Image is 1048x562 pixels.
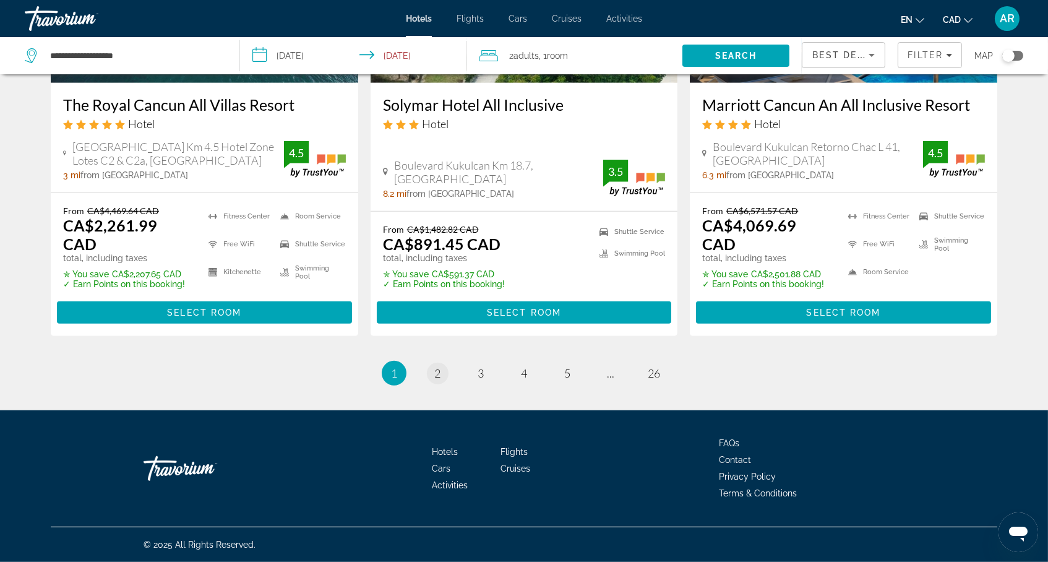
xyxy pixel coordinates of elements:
span: 26 [648,366,660,380]
button: Toggle map [993,50,1023,61]
a: Flights [457,14,484,24]
span: Hotel [128,117,155,131]
del: CA$6,571.57 CAD [726,205,798,216]
li: Fitness Center [842,205,914,227]
a: Select Room [57,304,352,318]
li: Fitness Center [202,205,274,227]
button: Select Room [696,301,991,324]
a: Solymar Hotel All Inclusive [383,95,666,114]
div: 4 star Hotel [702,117,985,131]
a: Hotels [432,447,458,457]
li: Swimming Pool [274,261,346,283]
span: Map [974,47,993,64]
span: 8.2 mi [383,189,406,199]
button: Select check in and out date [240,37,468,74]
p: CA$2,501.88 CAD [702,269,832,279]
li: Swimming Pool [913,233,985,255]
div: 4.5 [284,145,309,160]
p: ✓ Earn Points on this booking! [383,279,505,289]
li: Swimming Pool [593,246,665,261]
span: ... [607,366,614,380]
span: [GEOGRAPHIC_DATA] Km 4.5 Hotel Zone Lotes C2 & C2a, [GEOGRAPHIC_DATA] [72,140,283,167]
p: CA$591.37 CAD [383,269,505,279]
button: Select Room [57,301,352,324]
span: from [GEOGRAPHIC_DATA] [726,170,834,180]
a: Cars [509,14,527,24]
a: Activities [606,14,642,24]
span: en [901,15,913,25]
ins: CA$2,261.99 CAD [63,216,157,253]
li: Free WiFi [842,233,914,255]
span: Select Room [487,308,561,318]
a: Activities [432,480,468,490]
p: ✓ Earn Points on this booking! [702,279,832,289]
del: CA$4,469.64 CAD [87,205,159,216]
span: from [GEOGRAPHIC_DATA] [406,189,514,199]
div: 5 star Hotel [63,117,346,131]
span: 6.3 mi [702,170,726,180]
span: From [63,205,84,216]
a: Cruises [501,464,531,473]
li: Shuttle Service [593,224,665,240]
span: Boulevard Kukulcan Retorno Chac L 41, [GEOGRAPHIC_DATA] [713,140,923,167]
div: 4.5 [923,145,948,160]
span: From [702,205,723,216]
span: From [383,224,404,235]
span: Select Room [167,308,241,318]
ins: CA$891.45 CAD [383,235,500,253]
div: 3.5 [603,164,628,179]
iframe: Button to launch messaging window [999,512,1038,552]
li: Shuttle Service [274,233,346,255]
li: Room Service [274,205,346,227]
span: Filter [908,50,943,60]
img: TrustYou guest rating badge [284,141,346,178]
a: Go Home [144,450,267,487]
button: Travelers: 2 adults, 0 children [467,37,682,74]
p: total, including taxes [702,253,832,263]
span: Best Deals [812,50,877,60]
a: Terms & Conditions [719,488,797,498]
span: from [GEOGRAPHIC_DATA] [80,170,188,180]
span: AR [1000,12,1015,25]
span: Hotel [754,117,781,131]
span: ✮ You save [702,269,748,279]
li: Room Service [842,261,914,283]
span: 4 [521,366,527,380]
a: FAQs [719,438,739,448]
button: Change language [901,11,924,28]
a: Privacy Policy [719,472,776,482]
a: Select Room [696,304,991,318]
span: Boulevard Kukulcan Km 18.7, [GEOGRAPHIC_DATA] [394,158,603,186]
a: Select Room [377,304,672,318]
span: Select Room [807,308,881,318]
span: ✮ You save [383,269,429,279]
mat-select: Sort by [812,48,875,63]
li: Kitchenette [202,261,274,283]
span: Cruises [552,14,582,24]
span: 2 [509,47,539,64]
a: Marriott Cancun An All Inclusive Resort [702,95,985,114]
li: Free WiFi [202,233,274,255]
button: Change currency [943,11,973,28]
p: CA$2,207.65 CAD [63,269,193,279]
span: 3 [478,366,484,380]
ins: CA$4,069.69 CAD [702,216,796,253]
a: Hotels [406,14,432,24]
a: Contact [719,455,751,465]
input: Search hotel destination [49,46,221,65]
span: Room [547,51,568,61]
a: Flights [501,447,528,457]
del: CA$1,482.82 CAD [407,224,479,235]
p: ✓ Earn Points on this booking! [63,279,193,289]
a: The Royal Cancun All Villas Resort [63,95,346,114]
button: Select Room [377,301,672,324]
span: 1 [391,366,397,380]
